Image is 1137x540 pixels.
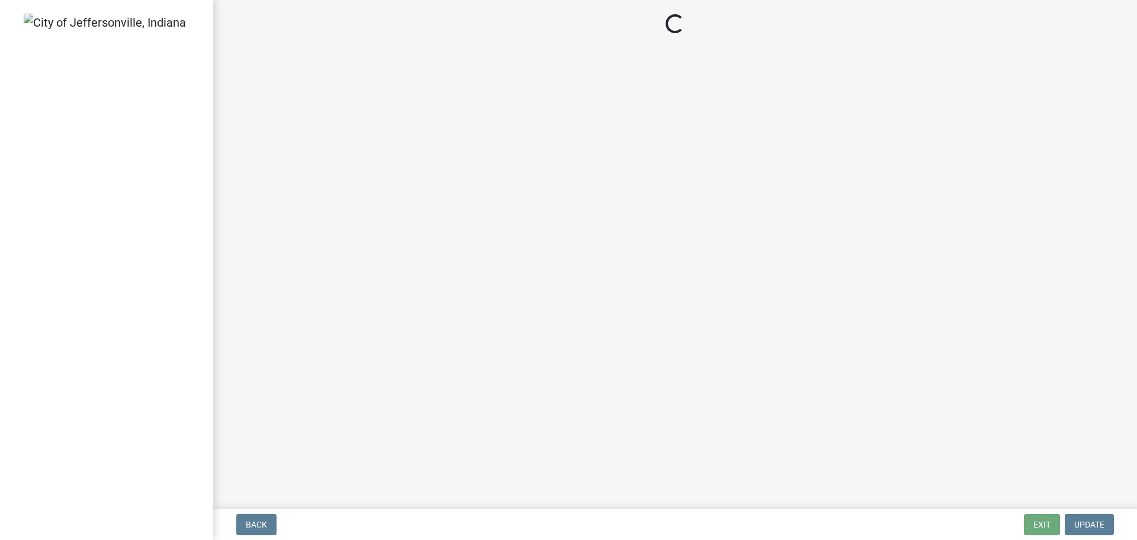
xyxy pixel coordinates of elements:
[1065,514,1114,535] button: Update
[24,14,186,31] img: City of Jeffersonville, Indiana
[236,514,277,535] button: Back
[1074,520,1104,529] span: Update
[1024,514,1060,535] button: Exit
[246,520,267,529] span: Back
